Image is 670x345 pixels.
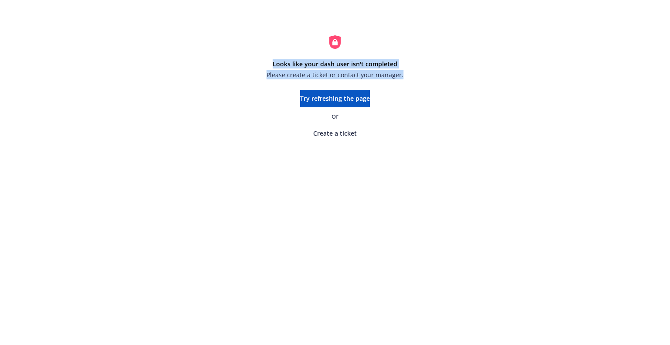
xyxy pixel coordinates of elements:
[313,125,357,142] a: Create a ticket
[273,60,397,68] strong: Looks like your dash user isn't completed
[300,90,370,107] button: Try refreshing the page
[313,129,357,137] span: Create a ticket
[300,94,370,102] span: Try refreshing the page
[267,70,403,79] span: Please create a ticket or contact your manager.
[332,111,339,121] span: or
